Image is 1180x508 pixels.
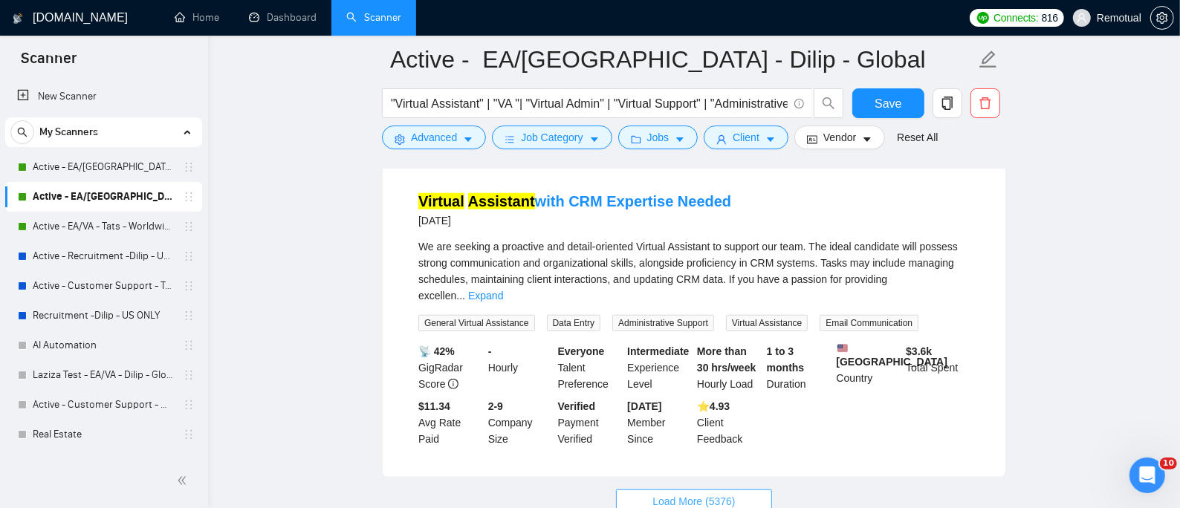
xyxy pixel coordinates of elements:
a: New Scanner [17,82,190,111]
b: Intermediate [627,345,689,357]
img: logo [13,7,23,30]
a: Run - No filter Test [33,449,174,479]
span: holder [183,429,195,440]
div: Payment Verified [555,398,625,447]
span: caret-down [589,134,600,145]
button: Save [852,88,924,118]
span: Client [733,129,759,146]
span: user [1077,13,1087,23]
input: Scanner name... [390,41,976,78]
b: 2-9 [488,400,503,412]
button: delete [970,88,1000,118]
a: Active - Customer Support - Tats - U.S [33,271,174,301]
span: caret-down [862,134,872,145]
span: General Virtual Assistance [418,315,535,331]
span: edit [979,50,998,69]
span: 10 [1160,457,1177,469]
span: holder [183,161,195,173]
b: ⭐️ 4.93 [697,400,730,412]
b: Verified [558,400,596,412]
mark: Assistant [468,193,535,209]
div: Member Since [624,398,694,447]
a: setting [1150,12,1174,24]
div: Company Size [485,398,555,447]
button: settingAdvancedcaret-down [382,126,486,149]
a: dashboardDashboard [249,11,317,24]
a: Active - Customer Support - Mark - Global [33,390,174,420]
span: holder [183,310,195,322]
span: Data Entry [547,315,601,331]
div: Avg Rate Paid [415,398,485,447]
span: bars [505,134,515,145]
a: Expand [468,290,503,302]
button: copy [933,88,962,118]
span: copy [933,97,962,110]
div: Experience Level [624,343,694,392]
div: Hourly Load [694,343,764,392]
mark: Virtual [418,193,464,209]
button: barsJob Categorycaret-down [492,126,612,149]
button: setting [1150,6,1174,30]
span: We are seeking a proactive and detail-oriented Virtual Assistant to support our team. The ideal c... [418,241,958,302]
span: Connects: [993,10,1038,26]
b: More than 30 hrs/week [697,345,756,374]
button: search [814,88,843,118]
a: homeHome [175,11,219,24]
b: 📡 42% [418,345,455,357]
span: delete [971,97,999,110]
span: info-circle [794,99,804,108]
div: Hourly [485,343,555,392]
span: Scanner [9,48,88,79]
div: Country [834,343,904,392]
span: Jobs [647,129,670,146]
span: Virtual Assistance [726,315,808,331]
button: idcardVendorcaret-down [794,126,885,149]
a: Reset All [897,129,938,146]
a: Active - Recruitment -Dilip - US General [33,241,174,271]
span: double-left [177,473,192,488]
span: setting [1151,12,1173,24]
div: [DATE] [418,212,731,229]
span: 816 [1042,10,1058,26]
span: caret-down [675,134,685,145]
span: Job Category [521,129,583,146]
a: Active - EA/[GEOGRAPHIC_DATA] - Dilip - U.S [33,152,174,182]
b: $ 3.6k [906,345,932,357]
a: Active - EA/[GEOGRAPHIC_DATA] - Dilip - Global [33,182,174,212]
a: Laziza Test - EA/VA - Dilip - Global [33,360,174,390]
span: caret-down [765,134,776,145]
div: Total Spent [903,343,973,392]
div: We are seeking a proactive and detail-oriented Virtual Assistant to support our team. The ideal c... [418,238,970,304]
a: Virtual Assistantwith CRM Expertise Needed [418,193,731,209]
iframe: Intercom live chat [1129,457,1165,493]
img: upwork-logo.png [977,12,989,24]
span: idcard [807,134,817,145]
div: Duration [764,343,834,392]
div: Talent Preference [555,343,625,392]
a: Recruitment -Dilip - US ONLY [33,301,174,330]
span: search [814,97,843,110]
span: user [716,134,727,145]
button: search [10,120,34,144]
a: AI Automation [33,330,174,360]
b: [GEOGRAPHIC_DATA] [837,343,948,368]
span: ... [456,290,465,302]
a: Active - EA/VA - Tats - Worldwide [33,212,174,241]
span: setting [395,134,405,145]
div: GigRadar Score [415,343,485,392]
button: folderJobscaret-down [618,126,698,149]
span: Advanced [411,129,457,146]
span: Vendor [823,129,856,146]
span: search [11,127,33,137]
span: holder [183,369,195,381]
a: Real Estate [33,420,174,449]
span: My Scanners [39,117,98,147]
b: Everyone [558,345,605,357]
b: - [488,345,492,357]
li: New Scanner [5,82,202,111]
span: holder [183,191,195,203]
b: $11.34 [418,400,450,412]
span: folder [631,134,641,145]
b: 1 to 3 months [767,345,805,374]
span: holder [183,280,195,292]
